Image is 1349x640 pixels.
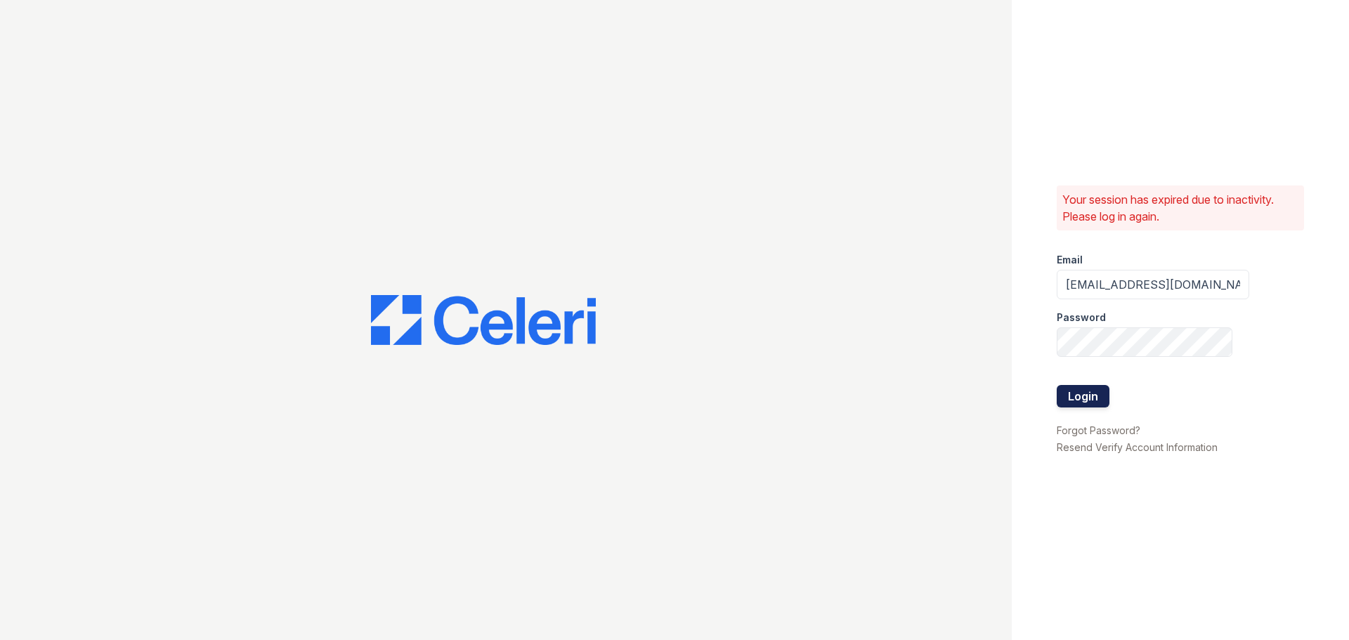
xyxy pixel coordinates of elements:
[1062,191,1298,225] p: Your session has expired due to inactivity. Please log in again.
[1057,311,1106,325] label: Password
[371,295,596,346] img: CE_Logo_Blue-a8612792a0a2168367f1c8372b55b34899dd931a85d93a1a3d3e32e68fde9ad4.png
[1057,253,1083,267] label: Email
[1057,385,1109,407] button: Login
[1057,424,1140,436] a: Forgot Password?
[1057,441,1218,453] a: Resend Verify Account Information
